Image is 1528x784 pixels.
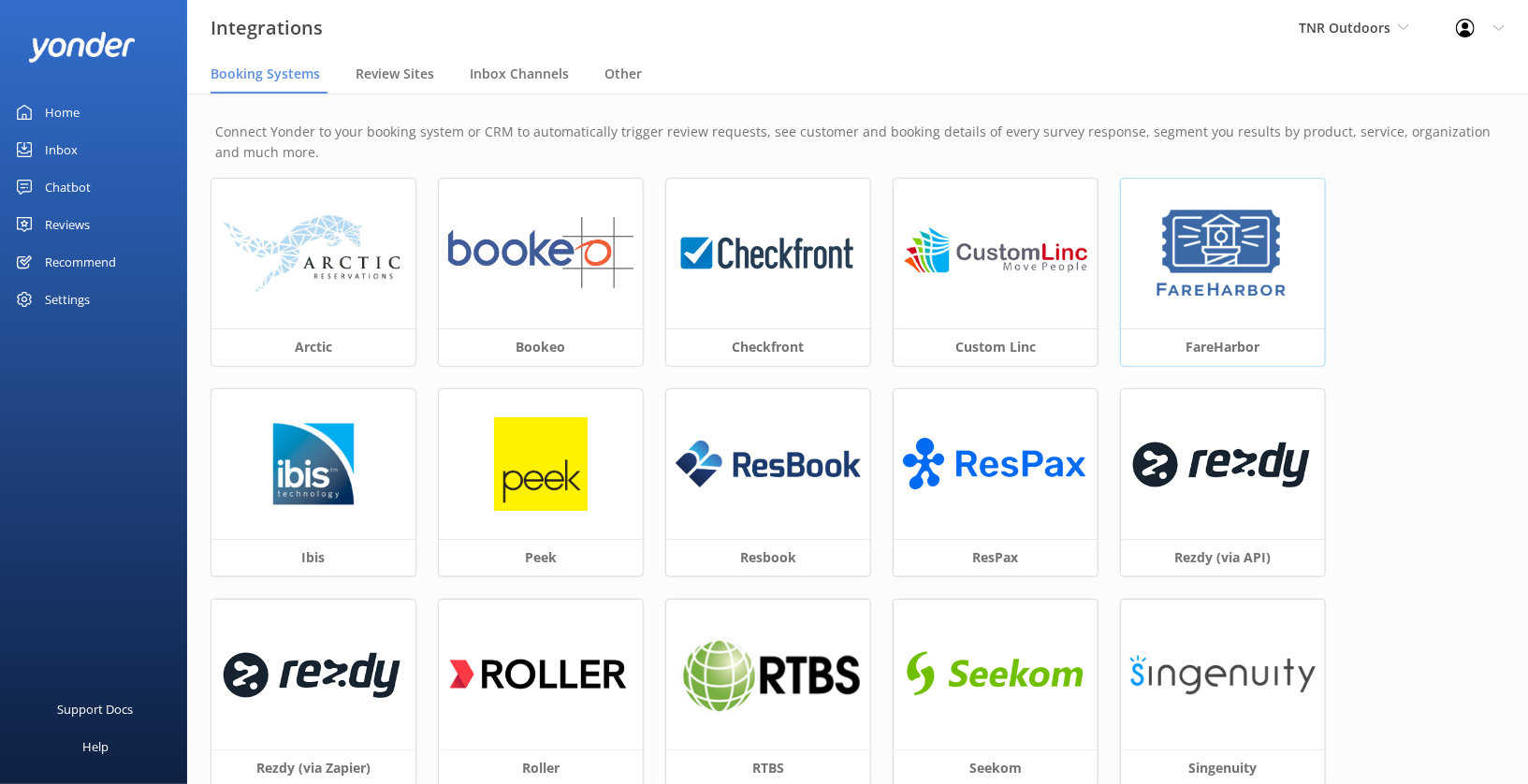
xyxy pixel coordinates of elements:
img: 1624324537..png [676,635,861,714]
div: Home [45,94,80,131]
div: Recommend [45,243,116,281]
span: Booking Systems [211,65,320,83]
p: Connect Yonder to your booking system or CRM to automatically trigger review requests, see custom... [215,122,1500,164]
span: Other [604,65,642,83]
img: yonder-white-logo.png [28,32,136,63]
h3: Peek [439,539,643,576]
h3: Ibis [211,539,415,576]
img: 1616638368..png [903,638,1088,710]
img: 1624324453..png [1130,424,1316,503]
img: ResPax [903,428,1088,500]
img: 1619647509..png [221,634,406,714]
div: Chatbot [45,168,91,206]
img: 1624324618..png [903,217,1088,289]
h3: Checkfront [666,328,870,366]
h3: Rezdy (via API) [1121,539,1325,576]
h3: Custom Linc [894,328,1098,366]
span: Review Sites [356,65,434,83]
h3: FareHarbor [1121,328,1325,366]
img: 1629843345..png [1152,207,1293,300]
img: peek_logo.png [494,417,588,511]
img: 1629776749..png [267,417,360,511]
img: resbook_logo.png [676,441,861,487]
span: Inbox Channels [470,65,569,83]
h3: Arctic [211,328,415,366]
img: 1624323426..png [676,217,861,289]
div: Reviews [45,206,90,243]
div: Help [82,728,109,765]
img: 1624324865..png [448,217,633,289]
h3: Integrations [211,13,323,43]
div: Support Docs [58,690,134,728]
img: singenuity_logo.png [1130,653,1316,696]
h3: Resbook [666,539,870,576]
h3: Bookeo [439,328,643,366]
img: arctic_logo.png [221,213,406,294]
span: TNR Outdoors [1299,19,1390,36]
h3: ResPax [894,539,1098,576]
div: Settings [45,281,90,318]
img: 1616660206..png [448,634,633,714]
div: Inbox [45,131,78,168]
